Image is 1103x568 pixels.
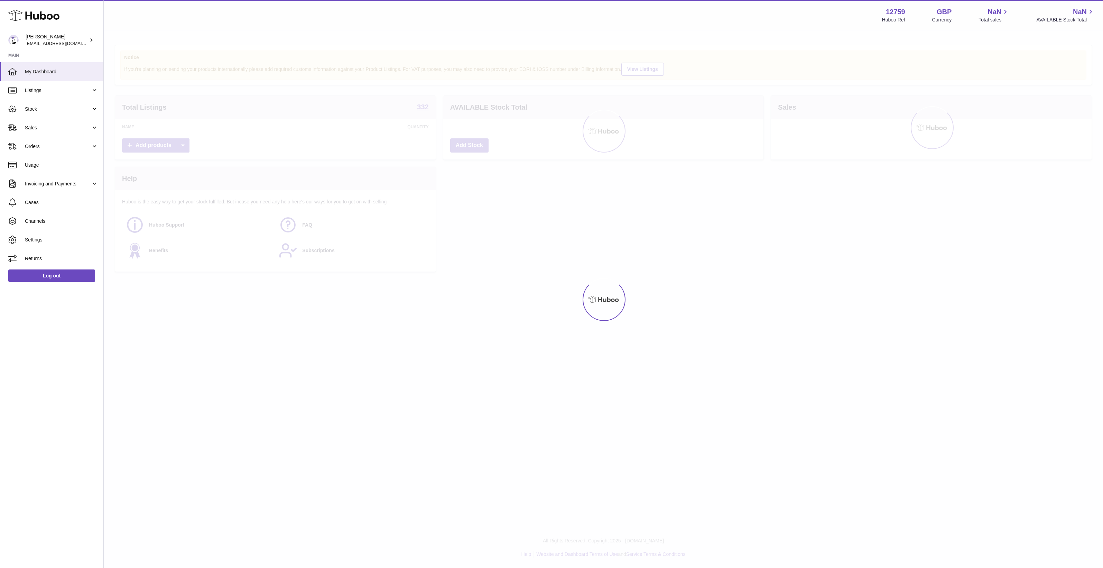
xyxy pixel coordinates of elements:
span: My Dashboard [25,68,98,75]
span: Stock [25,106,91,112]
span: Listings [25,87,91,94]
span: Cases [25,199,98,206]
span: Orders [25,143,91,150]
span: NaN [988,7,1001,17]
a: NaN AVAILABLE Stock Total [1036,7,1095,23]
div: Currency [932,17,952,23]
span: [EMAIL_ADDRESS][DOMAIN_NAME] [26,40,102,46]
span: Invoicing and Payments [25,181,91,187]
span: Settings [25,237,98,243]
strong: 12759 [886,7,905,17]
span: AVAILABLE Stock Total [1036,17,1095,23]
span: Sales [25,125,91,131]
strong: GBP [937,7,952,17]
span: Total sales [979,17,1009,23]
div: Huboo Ref [882,17,905,23]
img: internalAdmin-12759@internal.huboo.com [8,35,19,45]
span: Returns [25,255,98,262]
a: Log out [8,269,95,282]
span: Channels [25,218,98,225]
a: NaN Total sales [979,7,1009,23]
div: [PERSON_NAME] [26,34,88,47]
span: Usage [25,162,98,168]
span: NaN [1073,7,1087,17]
